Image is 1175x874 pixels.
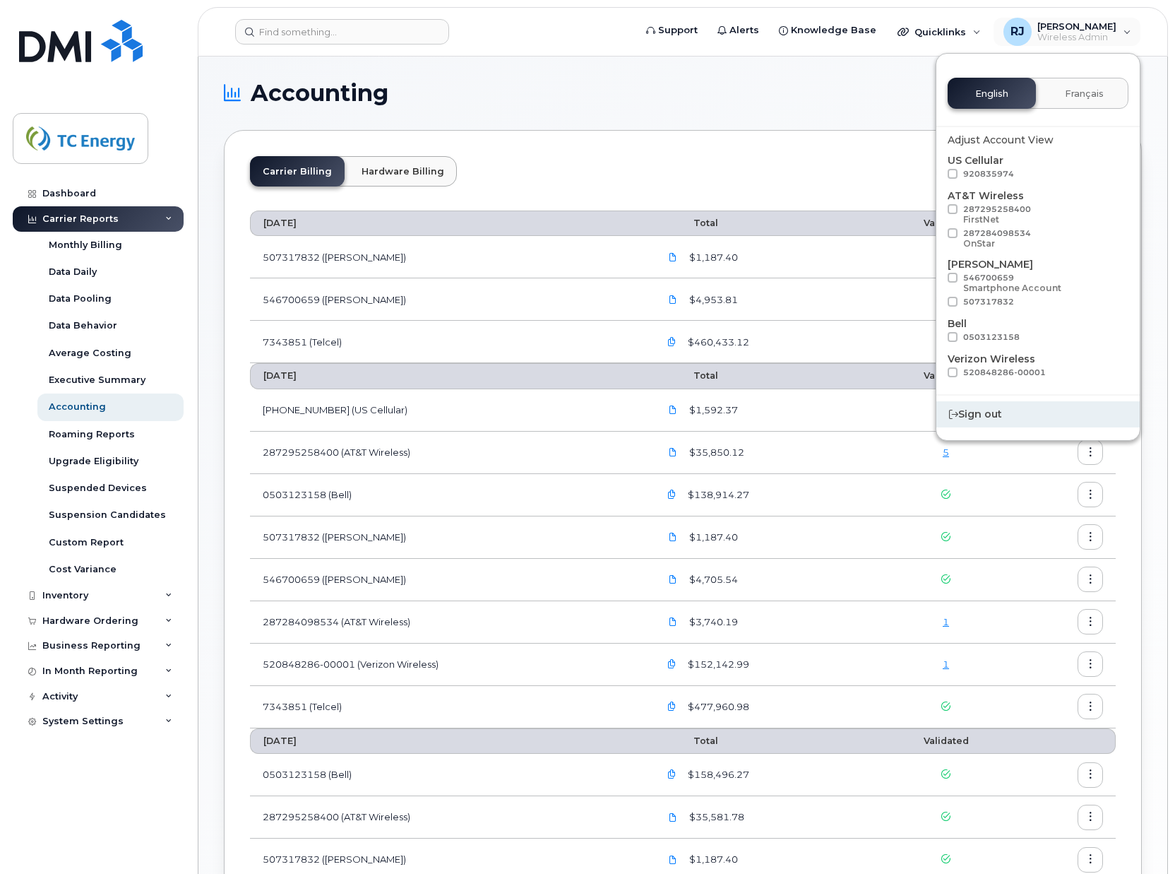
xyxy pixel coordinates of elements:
a: TCEnergy.Rogers-Oct08_2025-3072574594.pdf [660,244,686,269]
span: Total [660,218,718,228]
a: 1 [943,659,949,670]
span: $152,142.99 [685,658,749,671]
th: Validated [876,363,1015,389]
span: 287284098534 [963,228,1031,249]
div: Bell [948,317,1128,346]
span: 546700659 [963,273,1061,293]
span: $158,496.27 [685,768,749,781]
td: 7343851 (Telcel) [250,686,647,728]
div: OnStar [963,238,1031,249]
span: $138,914.27 [685,488,749,502]
span: $1,592.37 [686,403,738,417]
td: 0503123158 (Bell) [250,474,647,516]
a: TCEnergy.Rogers-Oct08_2025-3072574531.pdf [660,287,686,312]
td: 0503123158 (Bell) [250,754,647,796]
td: 7343851 (Telcel) [250,321,647,363]
span: Total [660,370,718,381]
span: 920835974 [963,169,1014,179]
th: [DATE] [250,728,647,754]
span: $1,187.40 [686,531,738,544]
span: Français [1065,88,1104,100]
a: TCEnergy.Rogers-Sep08_2025-3048099808.pdf [660,525,686,550]
span: $477,960.98 [685,700,749,714]
td: 520848286-00001 (Verizon Wireless) [250,644,647,686]
span: 287295258400 [963,204,1031,225]
span: 0503123158 [963,332,1020,342]
th: [DATE] [250,363,647,389]
a: TCEnergy.Rogers-Aug08_2025-3033178787.pdf [660,847,686,872]
span: Total [660,736,718,746]
a: 1 [943,616,949,627]
span: $1,187.40 [686,853,738,866]
a: US Cellular 920835974 09082025 Inv 0754797276.pdf [660,398,686,423]
th: [DATE] [250,211,647,236]
span: Accounting [251,83,388,104]
div: Verizon Wireless [948,352,1128,382]
a: TCEnergy.287284098534_20250901_F.pdf [660,610,686,634]
td: [PHONE_NUMBER] (US Cellular) [250,389,647,432]
div: Telcel [948,387,1128,417]
td: 507317832 ([PERSON_NAME]) [250,516,647,559]
a: 5 [943,447,949,458]
div: AT&T Wireless [948,189,1128,252]
td: 507317832 ([PERSON_NAME]) [250,236,647,278]
div: Adjust Account View [948,133,1128,148]
div: FirstNet [963,214,1031,225]
span: $1,187.40 [686,251,738,264]
span: $4,705.54 [686,573,738,586]
span: $3,740.19 [686,615,738,629]
a: TCEnergy.287295258400_20250811_F.pdf [660,805,686,829]
div: Sign out [936,401,1140,427]
th: Validated [876,728,1015,754]
td: 546700659 ([PERSON_NAME]) [250,559,647,601]
div: Smartphone Account [963,283,1061,293]
div: [PERSON_NAME] [948,257,1128,311]
span: $35,850.12 [686,446,744,459]
span: $4,953.81 [686,293,738,307]
th: Validated [876,211,1015,236]
td: 287295258400 (AT&T Wireless) [250,432,647,474]
span: $35,581.78 [686,810,744,824]
div: US Cellular [948,153,1128,183]
span: $460,433.12 [685,336,749,349]
a: Hardware Billing [349,156,457,187]
td: 287284098534 (AT&T Wireless) [250,601,647,644]
td: 546700659 ([PERSON_NAME]) [250,278,647,321]
td: 287295258400 (AT&T Wireless) [250,796,647,839]
span: 507317832 [963,297,1014,307]
a: TCEnergy.287295258400_20250911_F.pdf [660,440,686,465]
span: 520848286-00001 [963,367,1046,377]
iframe: Messenger Launcher [1114,813,1164,863]
a: TCEnergy.Rogers-Sep08_2025-3048099795.pdf [660,567,686,592]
